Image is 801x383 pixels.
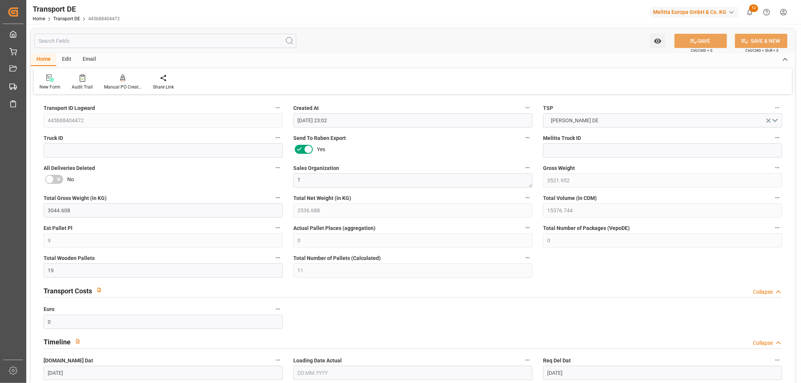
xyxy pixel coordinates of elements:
[543,164,575,172] span: Gross Weight
[77,53,102,66] div: Email
[317,146,325,153] span: Yes
[273,355,283,365] button: [DOMAIN_NAME] Dat
[44,337,71,347] h2: Timeline
[153,84,174,90] div: Share Link
[72,84,93,90] div: Audit Trail
[293,357,342,365] span: Loading Date Actual
[293,134,346,142] span: Send To Raben Export
[293,113,532,128] input: DD.MM.YYYY HH:MM
[691,48,712,53] span: Ctrl/CMD + S
[543,194,597,202] span: Total Volume (in CDM)
[523,163,532,173] button: Sales Organization
[44,357,93,365] span: [DOMAIN_NAME] Dat
[293,254,381,262] span: Total Number of Pallets (Calculated)
[772,103,782,113] button: TSP
[674,34,727,48] button: SAVE
[753,339,773,347] div: Collapse
[523,193,532,203] button: Total Net Weight (in KG)
[772,193,782,203] button: Total Volume (in CDM)
[772,163,782,173] button: Gross Weight
[273,163,283,173] button: All Deliveries Deleted
[44,104,95,112] span: Transport ID Logward
[104,84,142,90] div: Manual PO Creation
[35,34,296,48] input: Search Fields
[772,355,782,365] button: Req Del Dat
[745,48,778,53] span: Ctrl/CMD + Shift + S
[33,16,45,21] a: Home
[56,53,77,66] div: Edit
[44,134,63,142] span: Truck ID
[650,7,738,18] div: Melitta Europa GmbH & Co. KG
[33,3,120,15] div: Transport DE
[293,164,339,172] span: Sales Organization
[548,117,603,125] span: [PERSON_NAME] DE
[772,133,782,143] button: Melitta Truck ID
[293,173,532,188] textarea: 1
[543,104,553,112] span: TSP
[44,366,283,380] input: DD.MM.YYYY
[650,5,741,19] button: Melitta Europa GmbH & Co. KG
[741,4,758,21] button: show 12 new notifications
[273,223,283,233] button: Est Pallet Pl
[273,133,283,143] button: Truck ID
[67,176,74,183] span: No
[753,288,773,296] div: Collapse
[543,224,630,232] span: Total Number of Packages (VepoDE)
[273,193,283,203] button: Total Gross Weight (in KG)
[273,103,283,113] button: Transport ID Logward
[523,253,532,263] button: Total Number of Pallets (Calculated)
[273,304,283,314] button: Euro
[293,366,532,380] input: DD.MM.YYYY
[749,5,758,12] span: 12
[523,355,532,365] button: Loading Date Actual
[44,164,95,172] span: All Deliveries Deleted
[92,283,106,297] button: View description
[543,134,581,142] span: Melitta Truck ID
[758,4,775,21] button: Help Center
[735,34,787,48] button: SAVE & NEW
[523,223,532,233] button: Actual Pallet Places (aggregation)
[44,305,54,313] span: Euro
[53,16,80,21] a: Transport DE
[543,113,782,128] button: open menu
[44,194,107,202] span: Total Gross Weight (in KG)
[44,286,92,296] h2: Transport Costs
[31,53,56,66] div: Home
[273,253,283,263] button: Total Wooden Pallets
[39,84,60,90] div: New Form
[293,224,376,232] span: Actual Pallet Places (aggregation)
[44,224,72,232] span: Est Pallet Pl
[293,104,319,112] span: Created At
[523,133,532,143] button: Send To Raben Export
[543,357,571,365] span: Req Del Dat
[44,254,95,262] span: Total Wooden Pallets
[293,194,351,202] span: Total Net Weight (in KG)
[523,103,532,113] button: Created At
[650,34,665,48] button: open menu
[772,223,782,233] button: Total Number of Packages (VepoDE)
[543,366,782,380] input: DD.MM.YYYY
[71,334,85,348] button: View description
